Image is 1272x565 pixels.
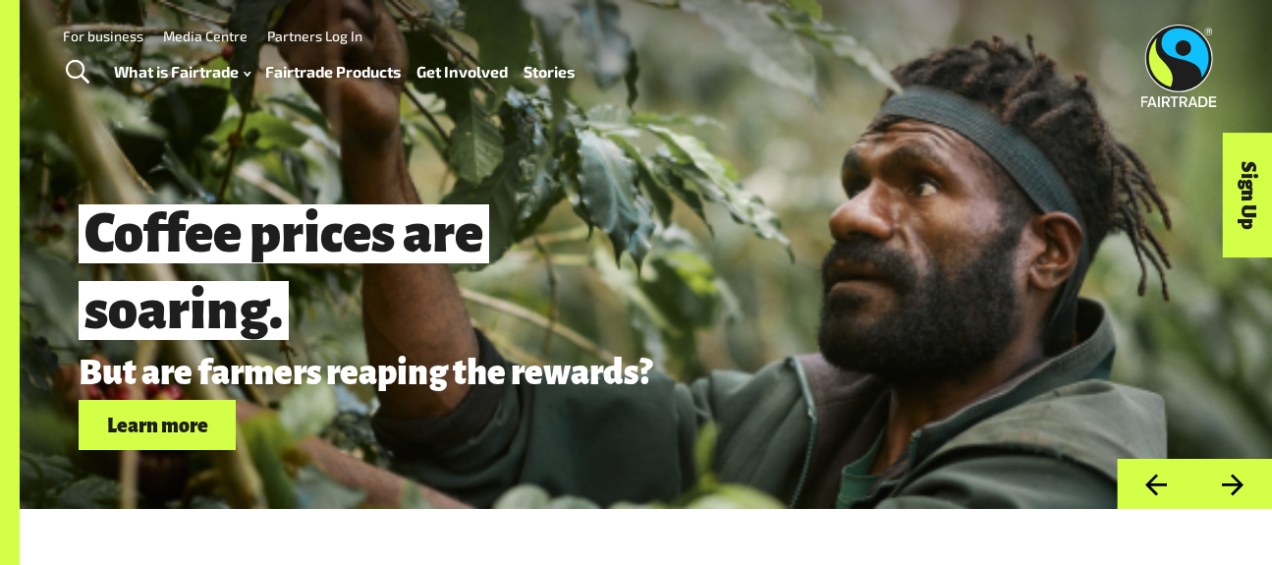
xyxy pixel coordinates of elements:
span: Coffee prices are soaring. [79,204,489,340]
p: But are farmers reaping the rewards? [79,355,1021,392]
a: Fairtrade Products [265,58,401,86]
img: Fairtrade Australia New Zealand logo [1141,25,1217,107]
a: Learn more [79,400,236,450]
button: Next [1194,459,1272,509]
a: Get Involved [416,58,508,86]
a: Media Centre [163,28,248,44]
button: Previous [1117,459,1194,509]
a: For business [63,28,143,44]
a: What is Fairtrade [114,58,250,86]
a: Toggle Search [53,48,101,97]
a: Partners Log In [267,28,362,44]
a: Stories [524,58,575,86]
